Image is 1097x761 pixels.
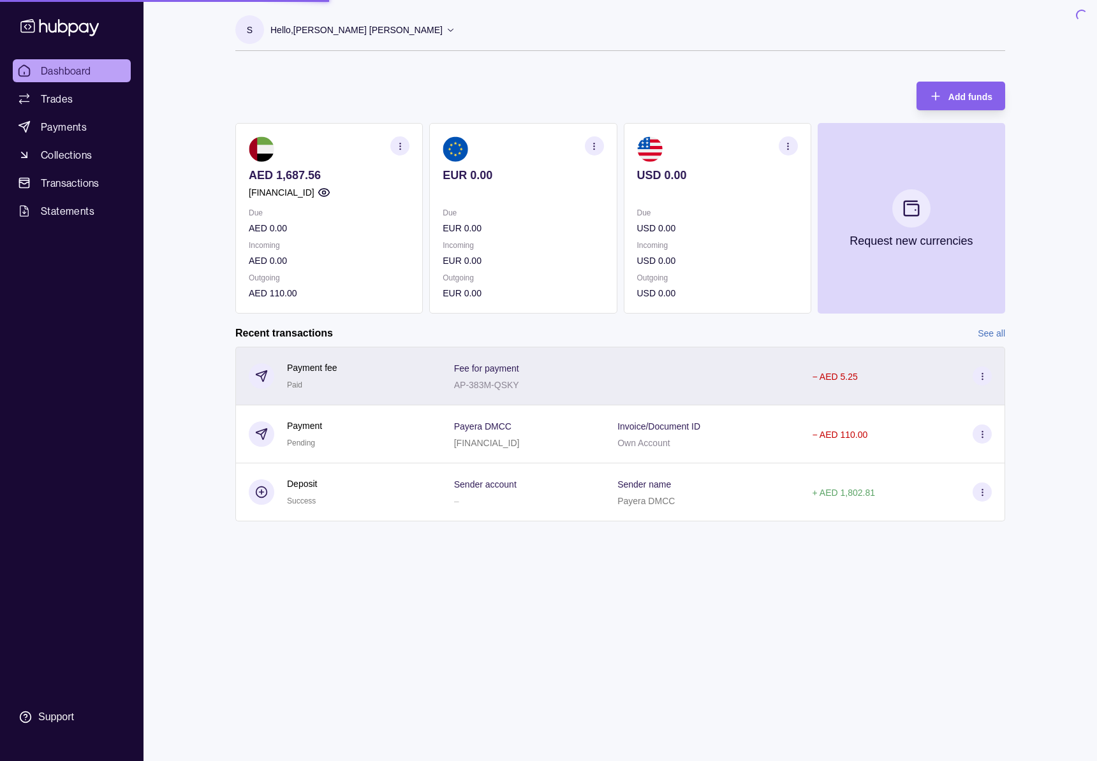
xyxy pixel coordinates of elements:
[617,496,675,506] p: Payera DMCC
[41,203,94,219] span: Statements
[41,119,87,134] span: Payments
[443,168,603,182] p: EUR 0.00
[617,421,700,431] p: Invoice/Document ID
[249,206,409,220] p: Due
[917,82,1005,110] button: Add funds
[443,206,603,220] p: Due
[637,254,798,268] p: USD 0.00
[287,361,337,375] p: Payment fee
[13,59,131,82] a: Dashboard
[637,168,798,182] p: USD 0.00
[978,326,1005,340] a: See all
[637,206,798,220] p: Due
[287,496,316,505] span: Success
[287,419,322,433] p: Payment
[247,23,253,37] p: S
[637,271,798,285] p: Outgoing
[637,286,798,300] p: USD 0.00
[41,147,92,163] span: Collections
[13,199,131,222] a: Statements
[443,238,603,252] p: Incoming
[443,271,603,285] p: Outgoing
[637,136,663,162] img: us
[249,136,274,162] img: ae
[443,286,603,300] p: EUR 0.00
[454,438,520,448] p: [FINANCIAL_ID]
[249,254,409,268] p: AED 0.00
[13,87,131,110] a: Trades
[443,221,603,235] p: EUR 0.00
[249,185,314,199] p: [FINANCIAL_ID]
[948,92,992,102] span: Add funds
[812,488,874,498] p: + AED 1,802.81
[249,168,409,182] p: AED 1,687.56
[13,143,131,166] a: Collections
[13,115,131,138] a: Payments
[38,710,74,724] div: Support
[249,271,409,285] p: Outgoing
[235,326,333,340] h2: Recent transactions
[454,479,517,489] p: Sender account
[454,380,519,390] p: AP-383M-QSKY
[454,496,459,506] p: –
[818,123,1005,314] button: Request new currencies
[454,421,512,431] p: Payera DMCC
[443,136,468,162] img: eu
[41,63,91,78] span: Dashboard
[812,430,867,440] p: − AED 110.00
[41,91,73,106] span: Trades
[13,171,131,194] a: Transactions
[249,221,409,235] p: AED 0.00
[443,254,603,268] p: EUR 0.00
[287,477,317,491] p: Deposit
[287,438,315,447] span: Pending
[249,286,409,300] p: AED 110.00
[617,479,671,489] p: Sender name
[617,438,670,448] p: Own Account
[637,238,798,252] p: Incoming
[13,704,131,730] a: Support
[812,372,857,382] p: − AED 5.25
[454,363,519,373] p: Fee for payment
[637,221,798,235] p: USD 0.00
[850,234,973,248] p: Request new currencies
[41,175,99,191] span: Transactions
[249,238,409,252] p: Incoming
[270,23,443,37] p: Hello, [PERSON_NAME] [PERSON_NAME]
[287,380,302,389] span: Paid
